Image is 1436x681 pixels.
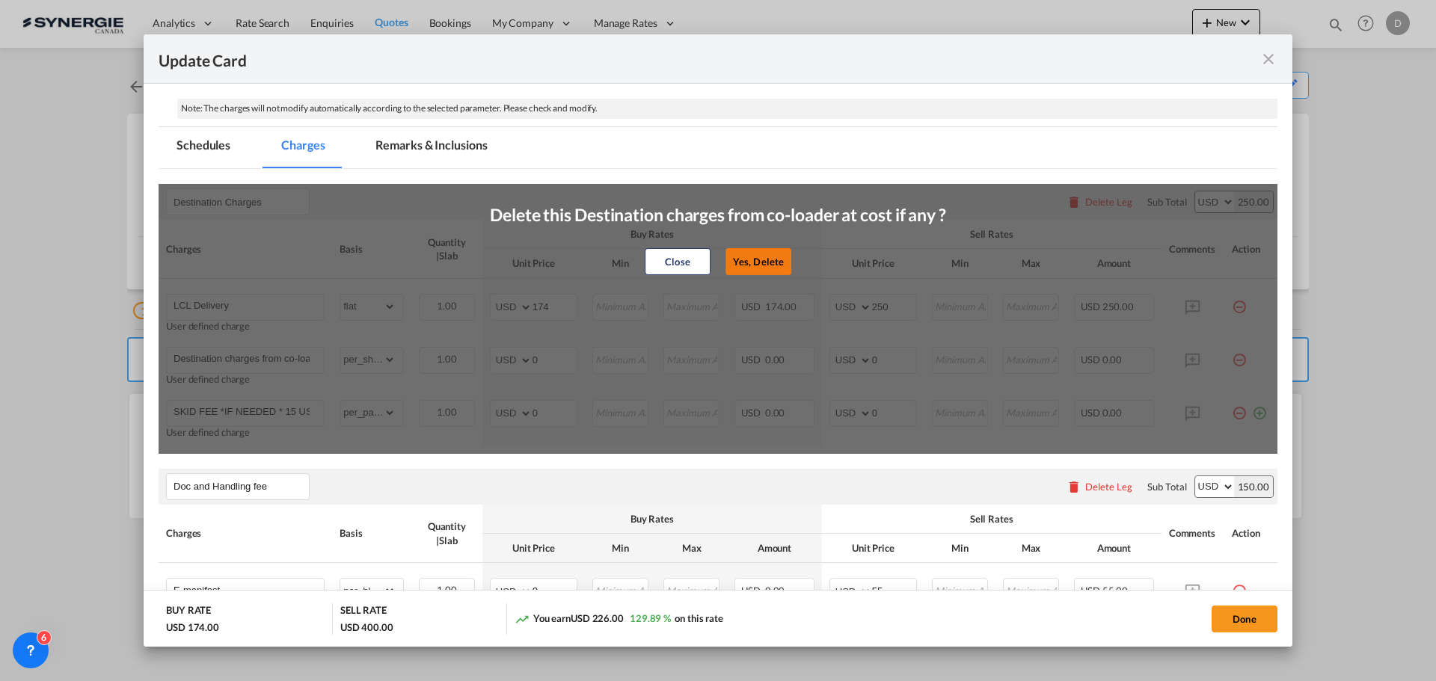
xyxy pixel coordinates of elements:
div: Charges [166,526,325,540]
span: 129.89 % [630,612,671,624]
div: 150.00 [1234,476,1273,497]
div: USD 400.00 [340,620,393,634]
th: Max [995,534,1067,563]
input: Leg Name [174,475,309,498]
span: USD 226.00 [571,612,624,624]
span: 0.00 [765,585,785,597]
th: Comments [1162,505,1224,563]
button: Close [645,248,711,275]
span: 1.00 [437,584,457,596]
th: Action [1224,505,1277,563]
md-dialog: Update Card Port ... [144,34,1292,647]
md-icon: icon-trending-up [515,611,530,626]
div: Delete Leg [1085,481,1132,493]
th: Min [585,534,656,563]
div: Sell Rates [829,512,1154,526]
span: 55.00 [1102,585,1129,597]
md-tab-item: Schedules [159,127,248,168]
div: Update Card [159,49,1259,68]
div: Basis [340,526,404,540]
md-input-container: E-manifest [167,579,324,601]
input: Minimum Amount [933,579,987,601]
md-tab-item: Charges [263,127,343,168]
button: Delete Leg [1067,481,1132,493]
md-icon: icon-delete [1067,479,1081,494]
th: Min [924,534,995,563]
th: Unit Price [482,534,585,563]
select: per_bl [340,579,396,603]
span: USD [1081,585,1100,597]
md-pagination-wrapper: Use the left and right arrow keys to navigate between tabs [159,127,520,168]
div: Note: The charges will not modify automatically according to the selected parameter. Please check... [177,99,1277,119]
md-icon: icon-minus-circle-outline red-400-fg pt-7 [1232,578,1247,593]
md-tab-item: Remarks & Inclusions [358,127,505,168]
input: Maximum Amount [1004,579,1058,601]
div: BUY RATE [166,603,211,620]
input: 55 [872,579,916,601]
button: Done [1212,605,1277,632]
input: Maximum Amount [665,579,719,601]
div: Sub Total [1147,480,1186,493]
div: SELL RATE [340,603,387,620]
th: Unit Price [822,534,924,563]
input: Minimum Amount [594,579,648,601]
p: Delete this Destination charges from co-loader at cost if any ? [490,203,946,227]
div: Buy Rates [490,512,814,526]
div: Quantity | Slab [419,520,475,546]
button: Yes, Delete [725,248,791,275]
input: Charge Name [174,579,324,601]
div: USD 174.00 [166,620,219,634]
md-icon: icon-close fg-AAA8AD m-0 pointer [1259,50,1277,68]
th: Amount [727,534,822,563]
input: 0 [533,579,577,601]
th: Amount [1067,534,1162,563]
div: You earn on this rate [515,611,723,627]
span: USD [741,585,763,597]
th: Max [656,534,727,563]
